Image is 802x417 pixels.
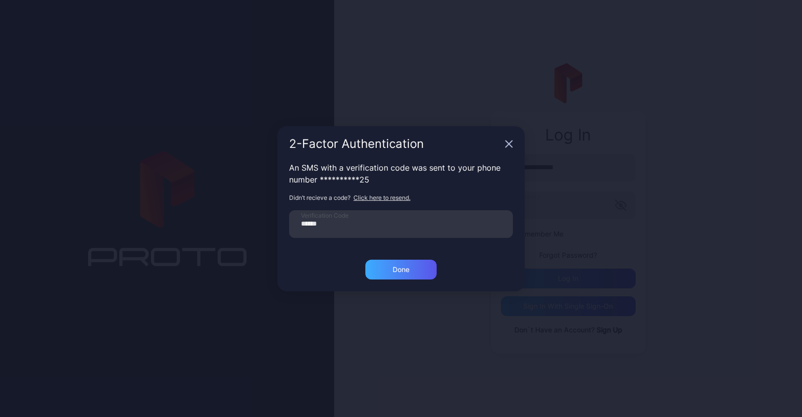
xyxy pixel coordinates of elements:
div: 2-Factor Authentication [289,138,501,150]
input: Verification Code [289,210,513,238]
p: Didn’t recieve a code? [289,193,513,202]
button: Done [365,260,437,279]
button: Click here to resend. [351,193,413,202]
p: An SMS with a verification code was sent to your phone number **********25 [289,162,513,185]
div: Done [393,266,409,274]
